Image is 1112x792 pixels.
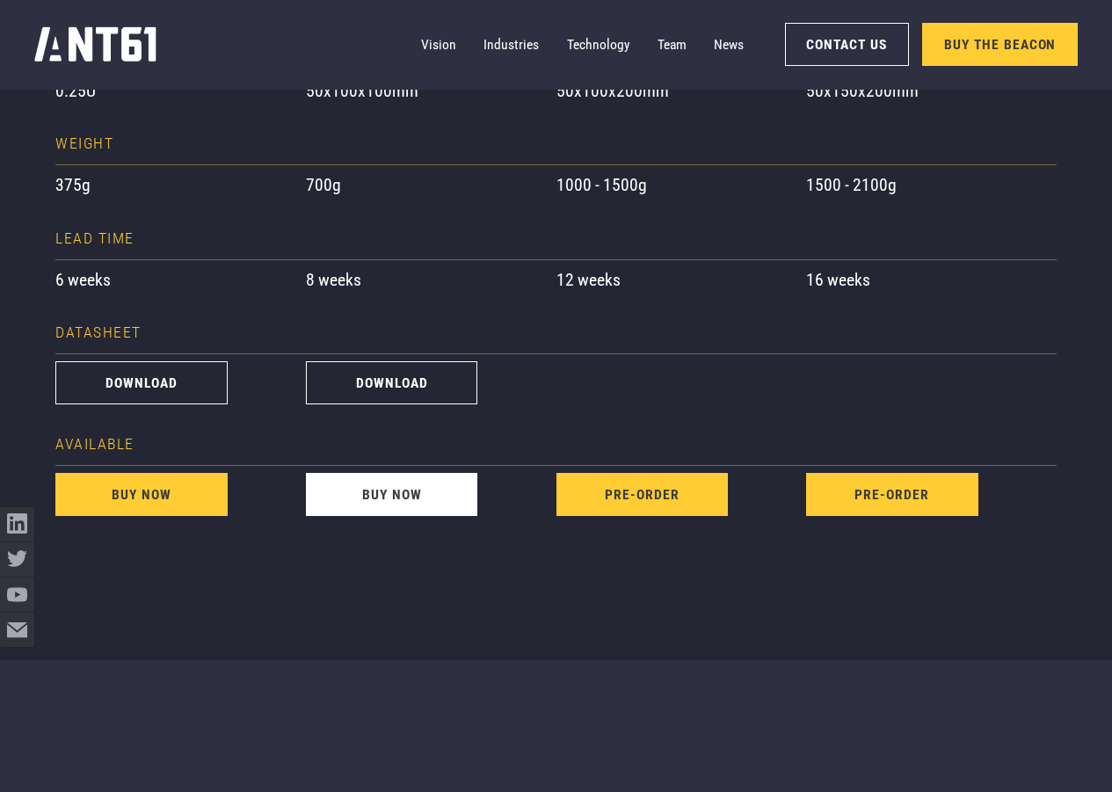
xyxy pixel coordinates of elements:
[306,78,556,104] div: 50x100x100mm
[55,361,227,404] a: download
[785,23,909,66] a: Contact Us
[421,27,456,62] a: Vision
[556,473,728,516] a: Pre-order
[55,323,141,343] h4: Datasheet
[556,267,807,293] div: 12 weeks
[714,27,744,62] a: News
[55,435,134,454] h4: Available
[55,267,306,293] div: 6 weeks
[306,361,477,404] a: download
[306,473,477,516] a: buy now
[922,23,1078,66] a: Buy the Beacon
[806,172,1057,198] div: 1500 - 2100g
[806,78,1057,104] div: 50x150x200mm
[806,267,1057,293] div: 16 weeks
[556,172,807,198] div: 1000 - 1500g
[55,229,134,249] h4: lead time
[306,267,556,293] div: 8 weeks
[806,473,978,516] a: pre-order
[658,27,687,62] a: Team
[55,78,306,104] div: 0.25U
[55,473,227,516] a: buy now
[55,134,113,154] h4: weight
[483,27,539,62] a: Industries
[556,78,807,104] div: 50x100x200mm
[306,172,556,198] div: 700g
[55,172,306,198] div: 375g
[567,27,630,62] a: Technology
[34,22,156,68] a: home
